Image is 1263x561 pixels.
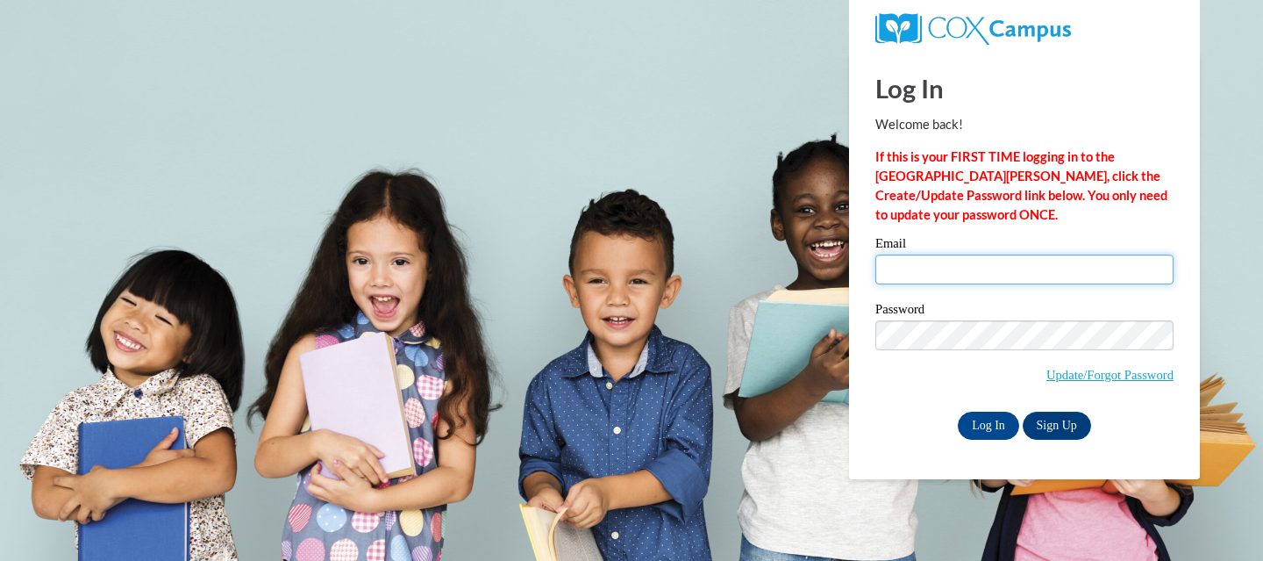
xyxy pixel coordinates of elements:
p: Welcome back! [875,115,1174,134]
strong: If this is your FIRST TIME logging in to the [GEOGRAPHIC_DATA][PERSON_NAME], click the Create/Upd... [875,149,1167,222]
a: Sign Up [1023,412,1091,440]
a: Update/Forgot Password [1046,368,1174,382]
label: Email [875,237,1174,255]
img: COX Campus [875,13,1071,45]
label: Password [875,303,1174,320]
h1: Log In [875,70,1174,106]
a: COX Campus [875,20,1071,35]
input: Log In [958,412,1019,440]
